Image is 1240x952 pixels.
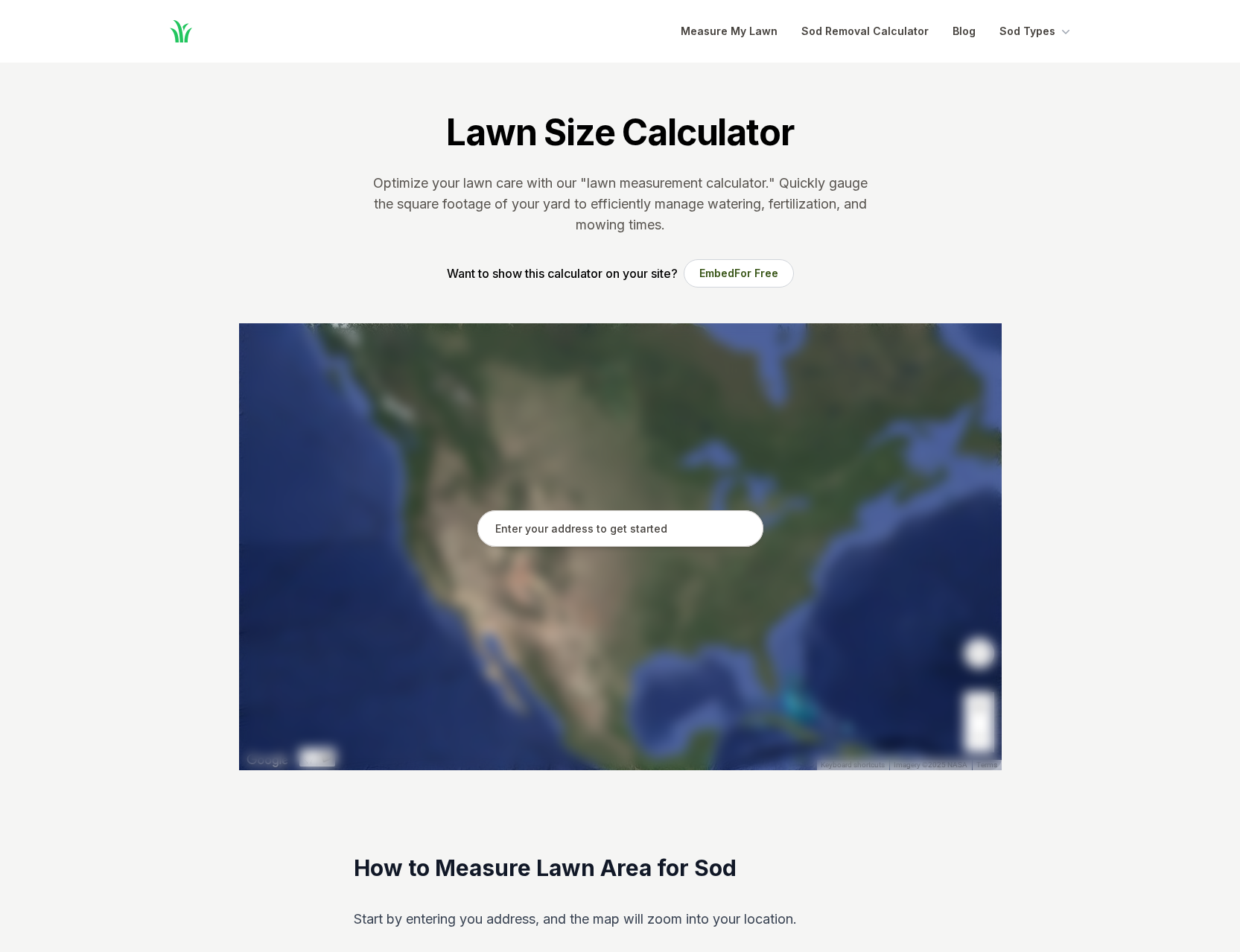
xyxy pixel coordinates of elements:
span: For Free [734,267,778,279]
button: Sod Types [999,22,1073,40]
p: Optimize your lawn care with our "lawn measurement calculator." Quickly gauge the square footage ... [370,173,871,235]
a: Blog [953,22,976,40]
p: Start by entering you address, and the map will zoom into your location. [354,907,886,931]
button: EmbedFor Free [684,259,794,288]
p: Want to show this calculator on your site? [447,264,678,282]
a: Measure My Lawn [681,22,778,40]
h2: How to Measure Lawn Area for Sod [354,854,886,883]
h1: Lawn Size Calculator [446,110,793,155]
input: Enter your address to get started [477,510,763,548]
a: Sod Removal Calculator [801,22,929,40]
